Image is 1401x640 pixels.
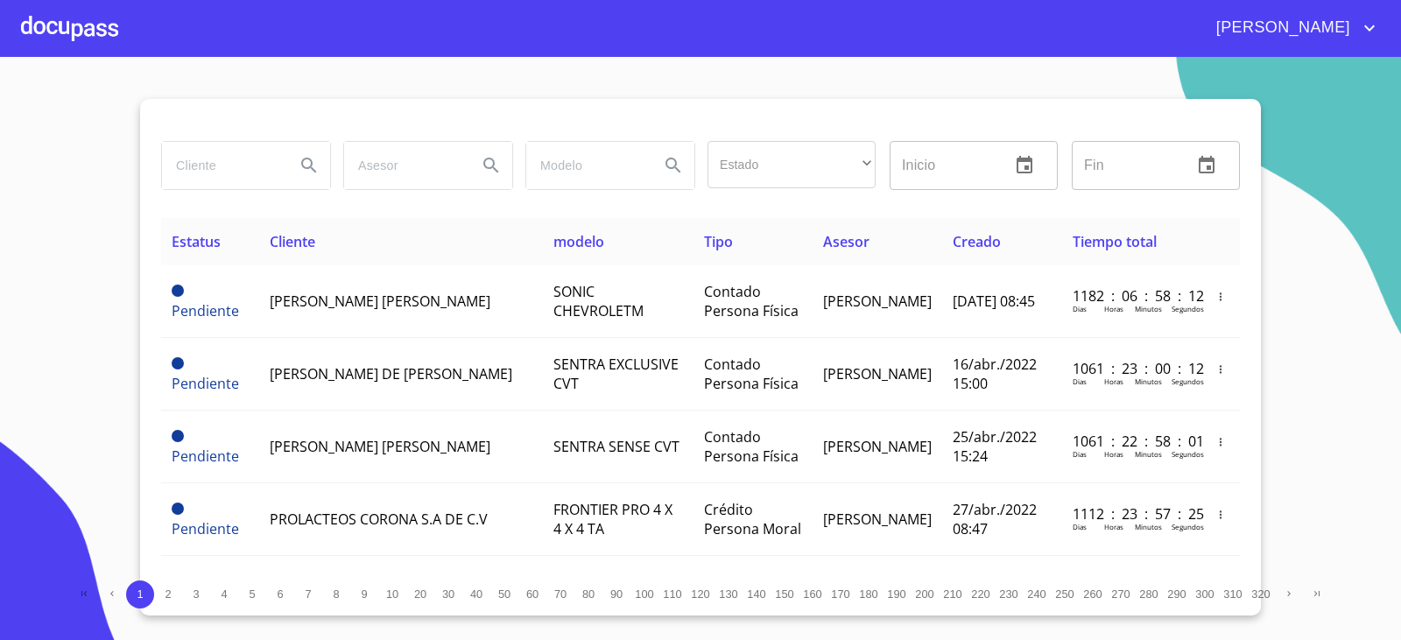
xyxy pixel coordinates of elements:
[1191,580,1219,608] button: 300
[663,587,681,601] span: 110
[855,580,883,608] button: 180
[911,580,939,608] button: 200
[553,355,679,393] span: SENTRA EXCLUSIVE CVT
[498,587,510,601] span: 50
[553,437,679,456] span: SENTRA SENSE CVT
[288,144,330,186] button: Search
[1172,304,1204,313] p: Segundos
[1073,232,1157,251] span: Tiempo total
[154,580,182,608] button: 2
[277,587,283,601] span: 6
[137,587,143,601] span: 1
[172,503,184,515] span: Pendiente
[270,437,490,456] span: [PERSON_NAME] [PERSON_NAME]
[165,587,171,601] span: 2
[1104,304,1123,313] p: Horas
[305,587,311,601] span: 7
[943,587,961,601] span: 210
[378,580,406,608] button: 10
[172,519,239,538] span: Pendiente
[708,141,876,188] div: ​
[652,144,694,186] button: Search
[823,232,869,251] span: Asesor
[953,427,1037,466] span: 25/abr./2022 15:24
[266,580,294,608] button: 6
[747,587,765,601] span: 140
[704,355,799,393] span: Contado Persona Física
[518,580,546,608] button: 60
[827,580,855,608] button: 170
[1251,587,1270,601] span: 320
[823,292,932,311] span: [PERSON_NAME]
[1111,587,1130,601] span: 270
[1104,449,1123,459] p: Horas
[1172,449,1204,459] p: Segundos
[193,587,199,601] span: 3
[553,500,672,538] span: FRONTIER PRO 4 X 4 X 4 TA
[333,587,339,601] span: 8
[1073,449,1087,459] p: Dias
[823,437,932,456] span: [PERSON_NAME]
[1223,587,1242,601] span: 310
[1135,449,1162,459] p: Minutos
[470,587,482,601] span: 40
[775,587,793,601] span: 150
[1203,14,1380,42] button: account of current user
[344,142,463,189] input: search
[1219,580,1247,608] button: 310
[1079,580,1107,608] button: 260
[658,580,686,608] button: 110
[172,447,239,466] span: Pendiente
[803,587,821,601] span: 160
[406,580,434,608] button: 20
[704,427,799,466] span: Contado Persona Física
[1135,376,1162,386] p: Minutos
[490,580,518,608] button: 50
[350,580,378,608] button: 9
[953,355,1037,393] span: 16/abr./2022 15:00
[1163,580,1191,608] button: 290
[953,292,1035,311] span: [DATE] 08:45
[1247,580,1275,608] button: 320
[1073,359,1191,378] p: 1061 : 23 : 00 : 12
[462,580,490,608] button: 40
[971,587,989,601] span: 220
[704,282,799,320] span: Contado Persona Física
[635,587,653,601] span: 100
[1135,522,1162,531] p: Minutos
[172,301,239,320] span: Pendiente
[249,587,255,601] span: 5
[526,587,539,601] span: 60
[719,587,737,601] span: 130
[999,587,1017,601] span: 230
[238,580,266,608] button: 5
[995,580,1023,608] button: 230
[1135,304,1162,313] p: Minutos
[967,580,995,608] button: 220
[574,580,602,608] button: 80
[602,580,630,608] button: 90
[1023,580,1051,608] button: 240
[1203,14,1359,42] span: [PERSON_NAME]
[270,510,488,529] span: PROLACTEOS CORONA S.A DE C.V
[361,587,367,601] span: 9
[553,282,644,320] span: SONIC CHEVROLETM
[1055,587,1074,601] span: 250
[1027,587,1045,601] span: 240
[270,292,490,311] span: [PERSON_NAME] [PERSON_NAME]
[610,587,623,601] span: 90
[1073,504,1191,524] p: 1112 : 23 : 57 : 25
[823,364,932,383] span: [PERSON_NAME]
[1083,587,1102,601] span: 260
[1073,432,1191,451] p: 1061 : 22 : 58 : 01
[172,285,184,297] span: Pendiente
[715,580,743,608] button: 130
[414,587,426,601] span: 20
[1073,286,1191,306] p: 1182 : 06 : 58 : 12
[386,587,398,601] span: 10
[126,580,154,608] button: 1
[1104,376,1123,386] p: Horas
[630,580,658,608] button: 100
[526,142,645,189] input: search
[691,587,709,601] span: 120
